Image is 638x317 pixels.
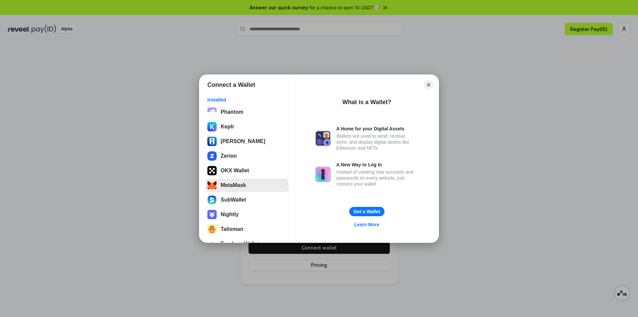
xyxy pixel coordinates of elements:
[336,126,419,132] div: A Home for your Digital Assets
[221,153,237,159] div: Zerion
[315,166,331,182] img: svg+xml,%3Csvg%20xmlns%3D%22http%3A%2F%2Fwww.w3.org%2F2000%2Fsvg%22%20fill%3D%22none%22%20viewBox...
[221,138,265,144] div: [PERSON_NAME]
[207,81,255,89] h1: Connect a Wallet
[207,181,217,190] img: svg+xml;base64,PHN2ZyB3aWR0aD0iMzUiIGhlaWdodD0iMzQiIHZpZXdCb3g9IjAgMCAzNSAzNCIgZmlsbD0ibm9uZSIgeG...
[205,164,289,177] button: OKX Wallet
[221,241,259,247] div: Fearless Wallet
[336,162,419,168] div: A New Way to Log In
[205,149,289,163] button: Zerion
[315,130,331,146] img: svg+xml,%3Csvg%20xmlns%3D%22http%3A%2F%2Fwww.w3.org%2F2000%2Fsvg%22%20fill%3D%22none%22%20viewBox...
[221,212,239,218] div: Nightly
[342,98,391,106] div: What is a Wallet?
[221,109,243,115] div: Phantom
[205,120,289,133] button: Keplr
[205,193,289,207] button: SubWallet
[336,133,419,151] div: Wallets are used to send, receive, store, and display digital assets like Ethereum and NFTs.
[207,210,217,219] img: svg+xml;base64,PD94bWwgdmVyc2lvbj0iMS4wIiBlbmNvZGluZz0idXRmLTgiPz4NCjwhLS0gR2VuZXJhdG9yOiBBZG9iZS...
[354,222,379,228] div: Learn More
[221,182,246,188] div: MetaMask
[207,122,217,131] img: ByMCUfJCc2WaAAAAAElFTkSuQmCC
[207,166,217,175] img: 5VZ71FV6L7PA3gg3tXrdQ+DgLhC+75Wq3no69P3MC0NFQpx2lL04Ql9gHK1bRDjsSBIvScBnDTk1WrlGIZBorIDEYJj+rhdgn...
[205,208,289,221] button: Nightly
[207,97,287,103] div: Installed
[221,168,249,174] div: OKX Wallet
[221,226,243,232] div: Talisman
[205,135,289,148] button: [PERSON_NAME]
[207,225,217,234] img: svg+xml;base64,PHN2ZyB3aWR0aD0iMTI4IiBoZWlnaHQ9IjEyOCIgdmlld0JveD0iMCAwIDEyOCAxMjgiIHhtbG5zPSJodH...
[354,209,380,215] div: Get a Wallet
[205,105,289,119] button: Phantom
[424,80,433,89] button: Close
[221,124,234,130] div: Keplr
[207,195,217,205] img: svg+xml;base64,PHN2ZyB3aWR0aD0iMTYwIiBoZWlnaHQ9IjE2MCIgZmlsbD0ibm9uZSIgeG1sbnM9Imh0dHA6Ly93d3cudz...
[205,223,289,236] button: Talisman
[336,169,419,187] div: Instead of creating new accounts and passwords on every website, just connect your wallet.
[221,197,246,203] div: SubWallet
[207,239,217,248] img: svg+xml;base64,PHN2ZyB4bWxucz0iaHR0cDovL3d3dy53My5vcmcvMjAwMC9zdmciIHhtbDpzcGFjZT0icHJlc2VydmUiIH...
[207,137,217,146] img: svg%3E%0A
[205,237,289,250] button: Fearless Wallet
[350,220,383,229] a: Learn More
[207,151,217,161] img: svg+xml,%3Csvg%20xmlns%3D%22http%3A%2F%2Fwww.w3.org%2F2000%2Fsvg%22%20width%3D%22512%22%20height%...
[207,107,217,117] img: epq2vO3P5aLWl15yRS7Q49p1fHTx2Sgh99jU3kfXv7cnPATIVQHAx5oQs66JWv3SWEjHOsb3kKgmE5WNBxBId7C8gm8wEgOvz...
[205,179,289,192] button: MetaMask
[349,207,384,216] button: Get a Wallet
